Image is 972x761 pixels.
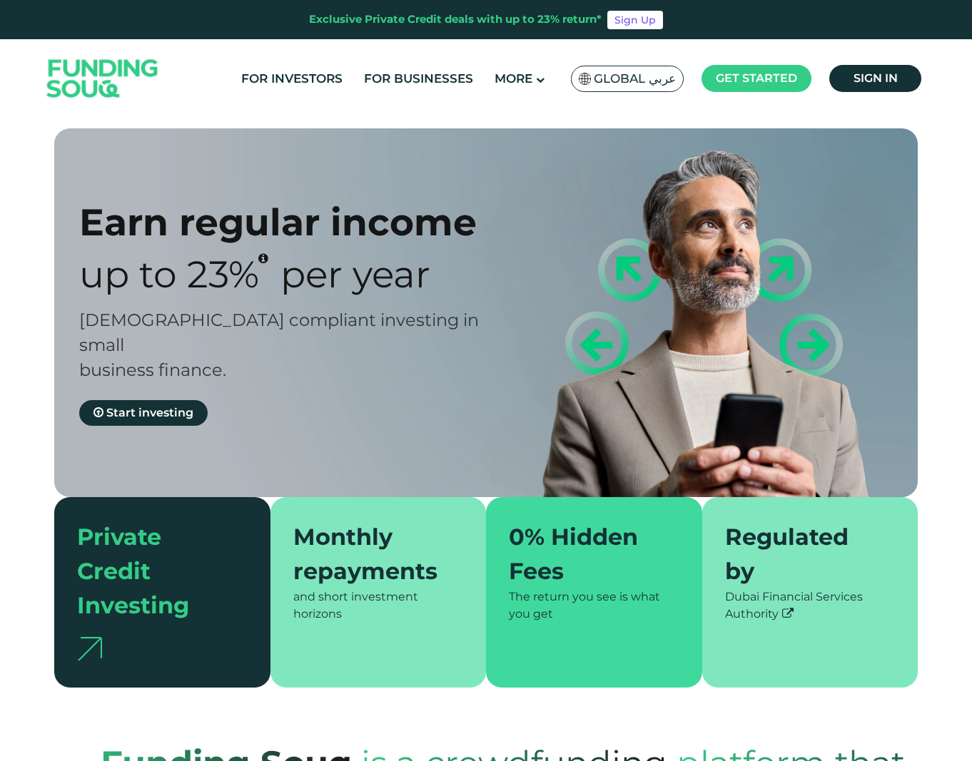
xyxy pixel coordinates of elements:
a: For Investors [238,67,346,91]
div: Earn regular income [79,200,511,245]
i: 23% IRR (expected) ~ 15% Net yield (expected) [258,252,268,264]
div: Exclusive Private Credit deals with up to 23% return* [309,11,602,28]
span: Get started [716,71,797,85]
span: [DEMOGRAPHIC_DATA] compliant investing in small business finance. [79,310,479,380]
img: Logo [33,43,173,115]
img: arrow [77,637,102,660]
div: Regulated by [725,520,879,588]
span: Up to 23% [79,252,259,297]
div: Dubai Financial Services Authority [725,588,896,623]
span: Sign in [854,71,898,85]
div: Private Credit Investing [77,520,231,623]
a: Start investing [79,400,208,426]
a: Sign Up [607,11,663,29]
a: Sign in [829,65,921,92]
span: Per Year [280,252,430,297]
span: More [495,71,532,86]
div: The return you see is what you get [509,588,679,623]
a: For Businesses [360,67,477,91]
div: Monthly repayments [293,520,447,588]
div: 0% Hidden Fees [509,520,662,588]
img: SA Flag [579,73,592,85]
div: and short investment horizons [293,588,464,623]
span: Global عربي [594,71,676,87]
span: Start investing [106,406,193,419]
